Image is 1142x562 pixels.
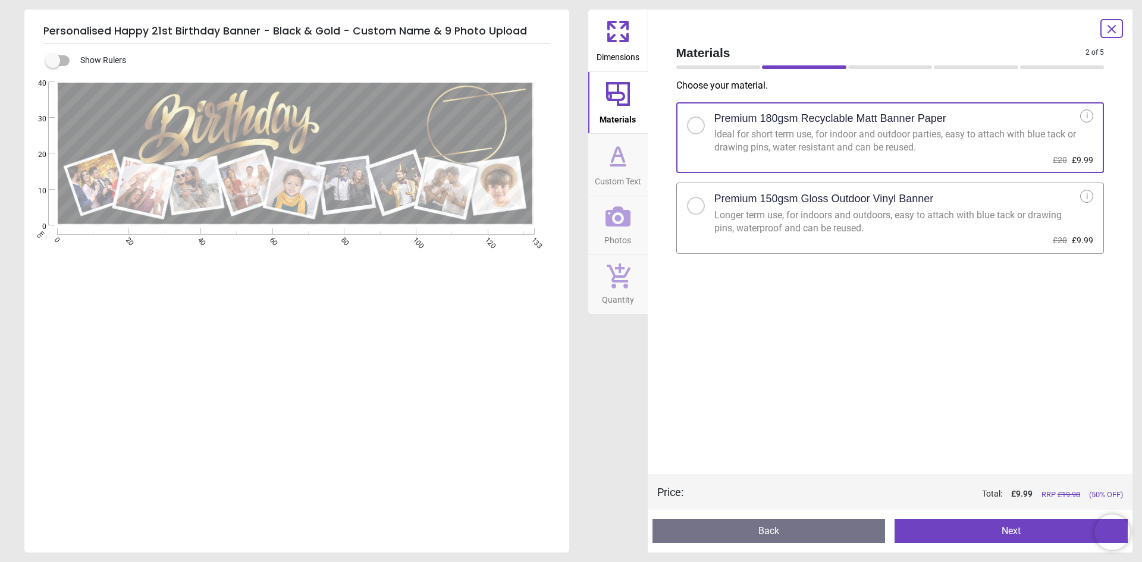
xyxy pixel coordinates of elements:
span: 10 [24,186,46,196]
div: Price : [657,485,683,500]
button: Back [652,519,886,543]
button: Dimensions [588,10,648,71]
h2: Premium 150gsm Gloss Outdoor Vinyl Banner [714,191,934,206]
span: Custom Text [595,170,641,188]
button: Quantity [588,255,648,314]
span: £9.99 [1072,155,1093,165]
button: Custom Text [588,134,648,196]
div: Show Rulers [53,54,569,68]
span: (50% OFF) [1089,489,1123,500]
div: Total: [701,488,1124,500]
iframe: Brevo live chat [1094,514,1130,550]
span: 0 [24,222,46,232]
span: £20 [1053,155,1067,165]
span: 9.99 [1016,489,1033,498]
button: Photos [588,196,648,255]
span: 30 [24,114,46,124]
div: Ideal for short term use, for indoor and outdoor parties, easy to attach with blue tack or drawin... [714,128,1081,155]
button: Materials [588,72,648,134]
span: Materials [600,108,636,126]
div: i [1080,109,1093,123]
span: £ [1011,488,1033,500]
div: Longer term use, for indoors and outdoors, easy to attach with blue tack or drawing pins, waterpr... [714,209,1081,236]
p: Choose your material . [676,79,1114,92]
span: £20 [1053,236,1067,245]
span: RRP [1041,489,1080,500]
span: 2 of 5 [1085,48,1104,58]
span: £9.99 [1072,236,1093,245]
span: Photos [604,229,631,247]
span: Dimensions [597,46,639,64]
span: Quantity [602,288,634,306]
span: 20 [24,150,46,160]
div: i [1080,190,1093,203]
span: 40 [24,79,46,89]
span: £ 19.98 [1058,490,1080,499]
button: Next [895,519,1128,543]
h5: Personalised Happy 21st Birthday Banner - Black & Gold - Custom Name & 9 Photo Upload [43,19,550,44]
h2: Premium 180gsm Recyclable Matt Banner Paper [714,111,946,126]
span: Materials [676,44,1086,61]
